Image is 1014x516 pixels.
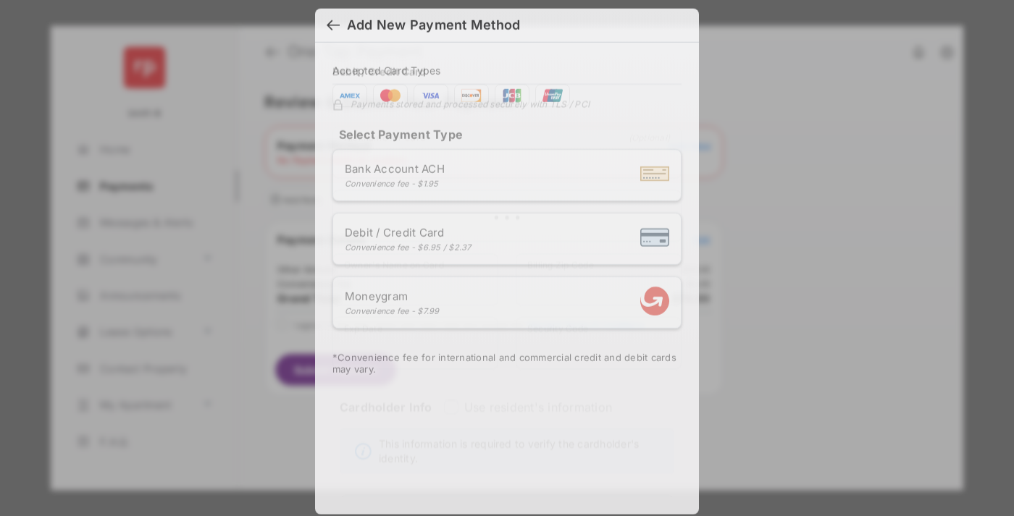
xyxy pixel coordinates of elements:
[332,65,427,77] h4: Debit / Credit Card
[332,96,682,109] div: Payments stored and processed securely with TLS / PCI
[332,64,447,77] span: Accepted Card Types
[347,17,520,33] div: Add New Payment Method
[379,437,666,466] span: This information is required to verify the cardholder's identity.
[464,400,612,415] label: Use resident's information
[340,400,432,441] strong: Cardholder Info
